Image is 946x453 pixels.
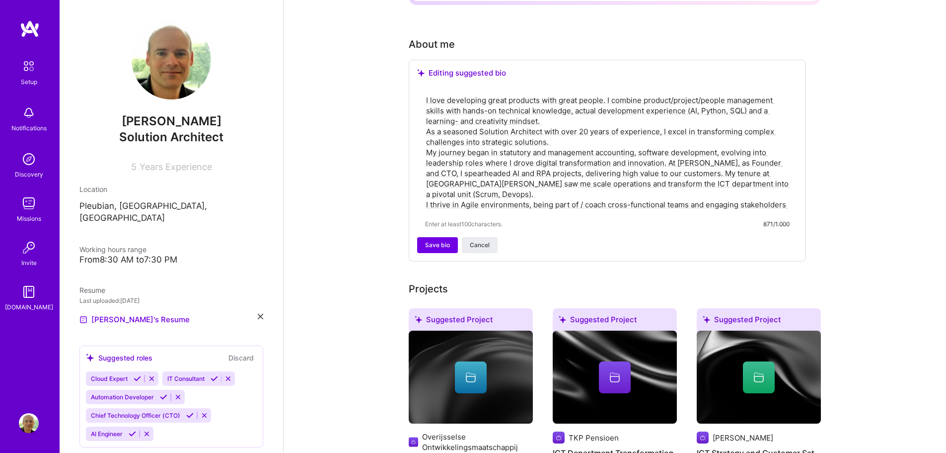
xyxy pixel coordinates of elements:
[409,331,533,424] img: cover
[19,149,39,169] img: discovery
[19,238,39,258] img: Invite
[79,184,263,194] div: Location
[225,352,257,363] button: Discard
[79,114,263,129] span: [PERSON_NAME]
[167,375,205,382] span: IT Consultant
[21,77,37,87] div: Setup
[79,295,263,306] div: Last uploaded: [DATE]
[132,20,211,99] img: User Avatar
[17,213,41,224] div: Missions
[79,286,105,294] span: Resume
[415,316,422,323] i: icon SuggestedTeams
[19,282,39,302] img: guide book
[79,245,146,254] span: Working hours range
[140,162,212,172] span: Years Experience
[409,436,418,448] img: Company logo
[5,302,53,312] div: [DOMAIN_NAME]
[417,69,425,77] i: icon SuggestedTeams
[224,375,232,382] i: Reject
[425,94,790,211] textarea: I love developing great products with great people. I combine product/project/people management s...
[79,200,263,224] p: Pleubian, [GEOGRAPHIC_DATA], [GEOGRAPHIC_DATA]
[79,316,87,324] img: Resume
[462,237,498,253] button: Cancel
[553,308,677,335] div: Suggested Project
[559,316,566,323] i: icon SuggestedTeams
[86,353,152,363] div: Suggested roles
[20,20,40,38] img: logo
[697,308,821,335] div: Suggested Project
[79,255,263,265] div: From 8:30 AM to 7:30 PM
[134,375,141,382] i: Accept
[86,354,94,362] i: icon SuggestedTeams
[131,162,137,172] span: 5
[16,413,41,433] a: User Avatar
[91,430,123,438] span: AI Engineer
[409,281,448,296] div: Add projects you've worked on
[119,130,223,144] span: Solution Architect
[697,432,709,444] img: Company logo
[21,258,37,268] div: Invite
[409,281,448,296] div: Projects
[417,68,798,78] div: Editing suggested bio
[11,123,47,133] div: Notifications
[91,375,128,382] span: Cloud Expert
[470,241,490,250] span: Cancel
[409,37,455,52] div: About me
[211,375,218,382] i: Accept
[697,331,821,424] img: cover
[186,412,194,419] i: Accept
[763,219,790,229] div: 871/1.000
[425,219,503,229] span: Enter at least 100 characters.
[174,393,182,401] i: Reject
[129,430,136,438] i: Accept
[422,432,533,453] div: Overijsselse Ontwikkelingsmaatschappij
[417,237,458,253] button: Save bio
[91,412,180,419] span: Chief Technology Officer (CTO)
[79,314,190,326] a: [PERSON_NAME]'s Resume
[703,316,710,323] i: icon SuggestedTeams
[409,308,533,335] div: Suggested Project
[143,430,150,438] i: Reject
[18,56,39,77] img: setup
[148,375,155,382] i: Reject
[258,314,263,319] i: icon Close
[15,169,43,180] div: Discovery
[19,413,39,433] img: User Avatar
[425,241,450,250] span: Save bio
[19,103,39,123] img: bell
[19,193,39,213] img: teamwork
[553,432,565,444] img: Company logo
[91,393,154,401] span: Automation Developer
[201,412,208,419] i: Reject
[569,433,619,443] div: TKP Pensioen
[553,331,677,424] img: cover
[160,393,167,401] i: Accept
[713,433,773,443] div: [PERSON_NAME]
